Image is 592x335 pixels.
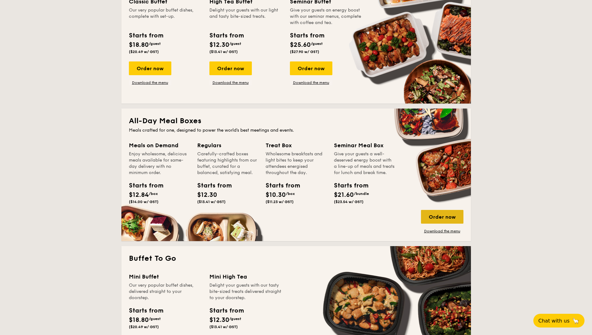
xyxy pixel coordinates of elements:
div: Order now [290,61,332,75]
span: ($27.90 w/ GST) [290,50,319,54]
span: $25.60 [290,41,311,49]
span: /guest [311,41,323,46]
div: Our very popular buffet dishes, complete with set-up. [129,7,202,26]
div: Wholesome breakfasts and light bites to keep your attendees energised throughout the day. [266,151,326,176]
span: 🦙 [572,317,580,324]
div: Starts from [290,31,324,40]
span: /bundle [354,192,369,196]
div: Starts from [266,181,294,190]
span: ($23.54 w/ GST) [334,200,364,204]
div: Delight your guests with our light and tasty bite-sized treats. [209,7,282,26]
span: ($14.00 w/ GST) [129,200,159,204]
div: Enjoy wholesome, delicious meals available for same-day delivery with no minimum order. [129,151,190,176]
div: Starts from [129,181,157,190]
span: /guest [149,41,161,46]
div: Mini High Tea [209,272,282,281]
a: Download the menu [421,229,463,234]
span: Chat with us [538,318,570,324]
div: Starts from [334,181,362,190]
div: Mini Buffet [129,272,202,281]
span: ($13.41 w/ GST) [209,50,238,54]
span: ($11.23 w/ GST) [266,200,294,204]
div: Carefully-crafted boxes featuring highlights from our buffet, curated for a balanced, satisfying ... [197,151,258,176]
span: /guest [229,41,241,46]
span: ($13.41 w/ GST) [197,200,226,204]
span: $12.84 [129,191,149,199]
div: Order now [421,210,463,224]
span: $12.30 [197,191,217,199]
div: Order now [209,61,252,75]
span: /guest [149,317,161,321]
div: Starts from [129,31,163,40]
div: Regulars [197,141,258,150]
span: $12.30 [209,41,229,49]
div: Meals on Demand [129,141,190,150]
div: Meals crafted for one, designed to power the world's best meetings and events. [129,127,463,134]
div: Treat Box [266,141,326,150]
h2: All-Day Meal Boxes [129,116,463,126]
div: Give your guests an energy boost with our seminar menus, complete with coffee and tea. [290,7,363,26]
div: Give your guests a well-deserved energy boost with a line-up of meals and treats for lunch and br... [334,151,395,176]
span: $12.30 [209,316,229,324]
span: ($20.49 w/ GST) [129,325,159,329]
button: Chat with us🦙 [533,314,585,328]
span: $10.30 [266,191,286,199]
div: Starts from [197,181,225,190]
span: ($20.49 w/ GST) [129,50,159,54]
span: /box [286,192,295,196]
div: Order now [129,61,171,75]
span: $21.60 [334,191,354,199]
div: Seminar Meal Box [334,141,395,150]
span: $18.80 [129,316,149,324]
span: $18.80 [129,41,149,49]
h2: Buffet To Go [129,254,463,264]
div: Starts from [209,31,243,40]
div: Our very popular buffet dishes, delivered straight to your doorstep. [129,282,202,301]
a: Download the menu [209,80,252,85]
span: /guest [229,317,241,321]
a: Download the menu [129,80,171,85]
div: Starts from [129,306,163,315]
span: ($13.41 w/ GST) [209,325,238,329]
div: Delight your guests with our tasty bite-sized treats delivered straight to your doorstep. [209,282,282,301]
span: /box [149,192,158,196]
div: Starts from [209,306,243,315]
a: Download the menu [290,80,332,85]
